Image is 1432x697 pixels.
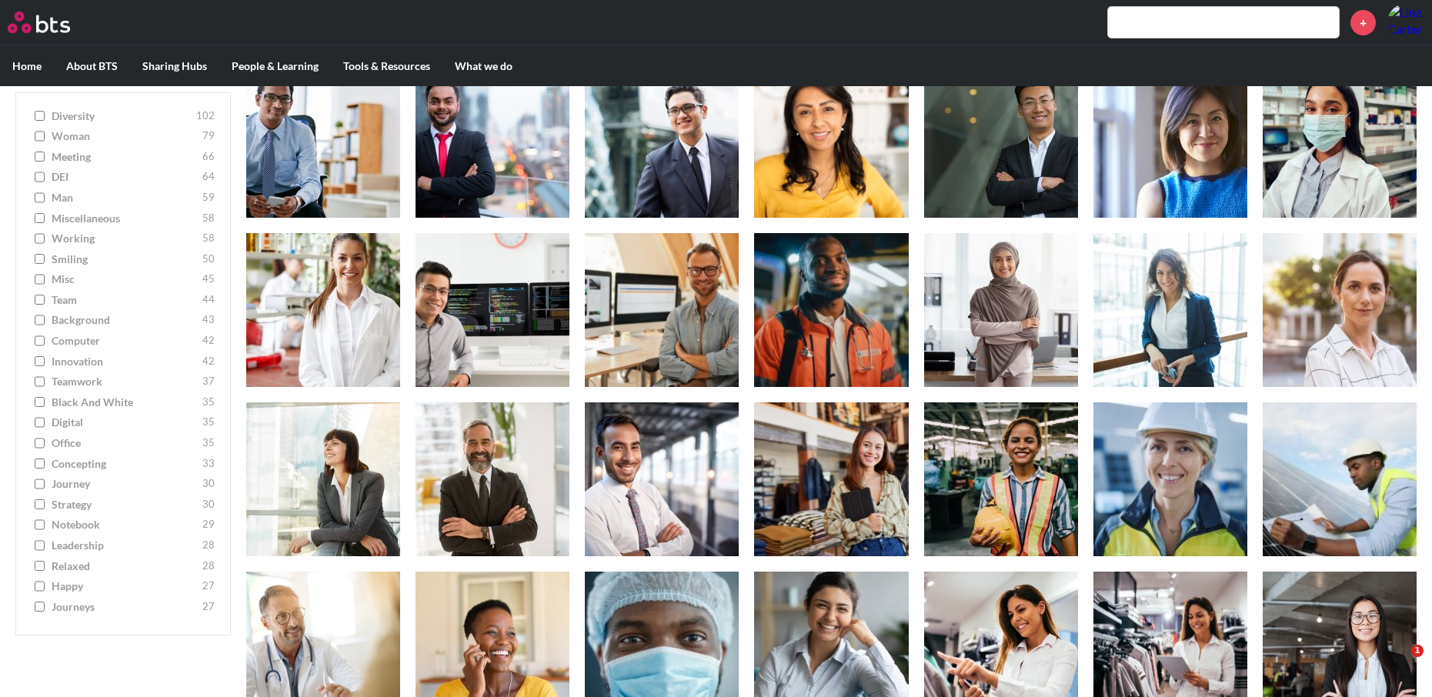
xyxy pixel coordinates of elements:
label: People & Learning [219,46,331,86]
span: 102 [196,108,215,124]
span: 28 [202,538,215,553]
span: 44 [202,292,215,308]
span: 42 [202,354,215,369]
input: innovation 42 [35,356,45,367]
span: teamwork [52,375,199,390]
span: innovation [52,354,199,369]
span: 45 [202,272,215,288]
span: strategy [52,497,199,512]
span: 1 [1411,645,1424,657]
span: journey [52,477,199,492]
input: team 44 [35,295,45,305]
label: Sharing Hubs [130,46,219,86]
input: misc 45 [35,275,45,285]
span: 33 [202,456,215,472]
input: smiling 50 [35,254,45,265]
input: happy 27 [35,582,45,592]
input: Black and White 35 [35,397,45,408]
span: working [52,232,199,247]
img: BTS Logo [8,12,70,33]
span: 79 [202,129,215,145]
span: computer [52,334,199,349]
a: + [1350,10,1376,35]
a: Go home [8,12,98,33]
span: leadership [52,538,199,553]
span: 59 [202,190,215,205]
span: 58 [202,211,215,226]
span: 35 [202,395,215,410]
span: Black and White [52,395,199,410]
span: 43 [202,313,215,328]
span: 30 [202,497,215,512]
label: Tools & Resources [331,46,442,86]
span: 27 [202,579,215,595]
span: man [52,190,199,205]
input: man 59 [35,192,45,203]
span: office [52,436,199,452]
span: 27 [202,599,215,615]
span: 35 [202,436,215,452]
input: woman 79 [35,132,45,142]
span: meeting [52,149,199,165]
span: 28 [202,559,215,574]
span: smiling [52,252,199,267]
span: woman [52,129,199,145]
input: office 35 [35,439,45,449]
input: meeting 66 [35,152,45,162]
span: digital [52,415,199,431]
span: 64 [202,170,215,185]
input: notebook 29 [35,520,45,531]
input: miscellaneous 58 [35,213,45,224]
label: About BTS [54,46,130,86]
span: relaxed [52,559,199,574]
span: happy [52,579,199,595]
input: computer 42 [35,336,45,347]
input: diversity 102 [35,111,45,122]
a: Profile [1387,4,1424,41]
input: DEI 64 [35,172,45,183]
span: 35 [202,415,215,431]
span: 58 [202,232,215,247]
input: leadership 28 [35,540,45,551]
span: DEI [52,170,199,185]
span: 42 [202,334,215,349]
iframe: Intercom live chat [1380,645,1417,682]
span: 66 [202,149,215,165]
input: background 43 [35,315,45,326]
input: digital 35 [35,418,45,429]
span: miscellaneous [52,211,199,226]
span: journeys [52,599,199,615]
span: concepting [52,456,199,472]
input: working 58 [35,234,45,245]
span: misc [52,272,199,288]
input: teamwork 37 [35,377,45,388]
input: journeys 27 [35,602,45,612]
span: 50 [202,252,215,267]
span: team [52,292,199,308]
img: Linz Carter [1387,4,1424,41]
span: notebook [52,518,199,533]
input: concepting 33 [35,459,45,469]
span: 29 [202,518,215,533]
input: relaxed 28 [35,561,45,572]
input: strategy 30 [35,499,45,510]
label: What we do [442,46,525,86]
span: 30 [202,477,215,492]
span: 37 [202,375,215,390]
span: background [52,313,199,328]
input: journey 30 [35,479,45,490]
span: diversity [52,108,192,124]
